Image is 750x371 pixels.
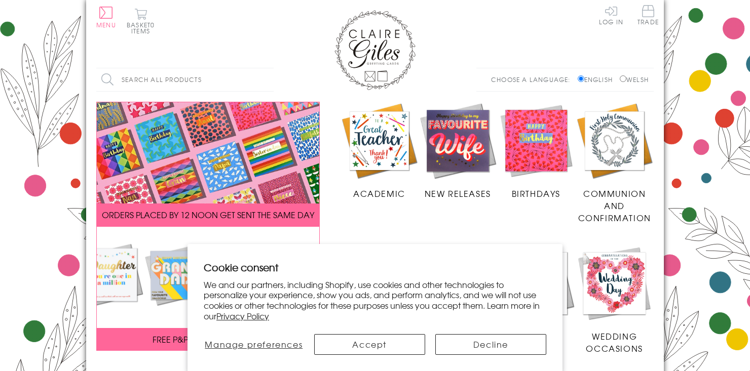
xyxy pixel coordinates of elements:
a: Log In [599,5,623,25]
button: Basket0 items [127,8,155,34]
button: Accept [314,334,425,355]
span: Trade [637,5,659,25]
span: 0 items [131,20,155,35]
p: Choose a language: [491,75,576,84]
input: English [578,75,584,82]
span: FREE P&P ON ALL UK ORDERS [153,333,264,345]
a: Privacy Policy [216,310,269,322]
a: Birthdays [497,102,576,200]
a: New Releases [419,102,497,200]
span: New Releases [425,187,491,199]
label: Welsh [620,75,649,84]
button: Menu [96,7,116,28]
input: Welsh [620,75,626,82]
a: Wedding Occasions [575,244,654,354]
a: Communion and Confirmation [575,102,654,224]
a: Academic [340,102,419,200]
button: Manage preferences [204,334,304,355]
span: ORDERS PLACED BY 12 NOON GET SENT THE SAME DAY [102,209,314,221]
span: Manage preferences [205,338,303,350]
span: Communion and Confirmation [578,187,651,224]
input: Search [264,68,274,91]
h2: Cookie consent [204,260,546,274]
button: Decline [435,334,546,355]
span: Wedding Occasions [586,330,643,354]
span: Birthdays [512,187,560,199]
label: English [578,75,618,84]
input: Search all products [96,68,274,91]
p: We and our partners, including Shopify, use cookies and other technologies to personalize your ex... [204,279,546,321]
span: Menu [96,20,116,29]
a: Trade [637,5,659,27]
span: Academic [353,187,405,199]
img: Claire Giles Greetings Cards [334,10,416,90]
